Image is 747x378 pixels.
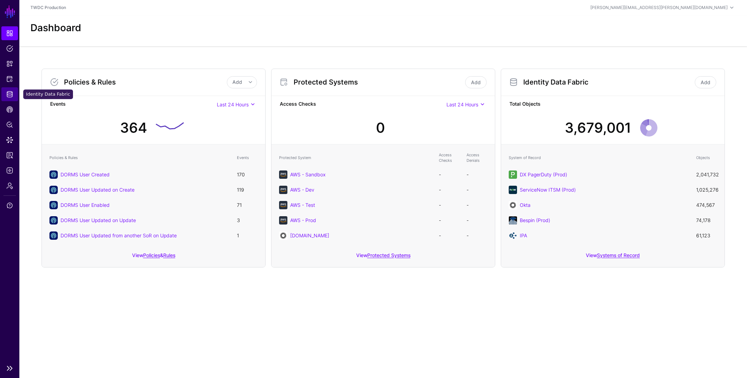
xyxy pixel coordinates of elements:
a: Protected Systems [1,72,18,86]
td: 61,123 [693,228,720,243]
td: - [435,167,463,182]
a: IPA [520,232,527,238]
a: AWS - Prod [290,217,316,223]
a: CAEP Hub [1,103,18,116]
a: Okta [520,202,531,208]
td: 1 [233,228,261,243]
a: Data Lens [1,133,18,147]
a: ServiceNow ITSM (Prod) [520,187,576,193]
th: System of Record [505,149,693,167]
span: Last 24 Hours [217,102,249,107]
th: Protected System [276,149,435,167]
a: Protected Systems [367,252,411,258]
div: [PERSON_NAME][EMAIL_ADDRESS][PERSON_NAME][DOMAIN_NAME] [590,5,728,11]
td: - [463,197,491,213]
img: svg+xml;base64,PHN2ZyB3aWR0aD0iNjQiIGhlaWdodD0iNjQiIHZpZXdCb3g9IjAgMCA2NCA2NCIgZmlsbD0ibm9uZSIgeG... [279,231,287,240]
div: 0 [376,117,385,138]
img: svg+xml;base64,PHN2ZyB3aWR0aD0iNjQiIGhlaWdodD0iNjQiIHZpZXdCb3g9IjAgMCA2NCA2NCIgZmlsbD0ibm9uZSIgeG... [279,216,287,225]
td: 170 [233,167,261,182]
img: svg+xml;base64,PD94bWwgdmVyc2lvbj0iMS4wIiBlbmNvZGluZz0iVVRGLTgiIHN0YW5kYWxvbmU9Im5vIj8+CjwhLS0gQ3... [509,231,517,240]
span: Last 24 Hours [446,102,478,107]
a: AWS - Test [290,202,315,208]
div: Identity Data Fabric [23,89,73,99]
td: - [435,197,463,213]
th: Events [233,149,261,167]
span: Logs [6,167,13,174]
a: AWS - Sandbox [290,172,325,177]
img: svg+xml;base64,PHN2ZyB3aWR0aD0iNjQiIGhlaWdodD0iNjQiIHZpZXdCb3g9IjAgMCA2NCA2NCIgZmlsbD0ibm9uZSIgeG... [509,201,517,209]
span: Admin [6,182,13,189]
span: Protected Systems [6,76,13,82]
a: Add [695,76,716,88]
th: Policies & Rules [46,149,233,167]
img: svg+xml;base64,PHN2ZyB3aWR0aD0iNjQiIGhlaWdodD0iNjQiIHZpZXdCb3g9IjAgMCA2NCA2NCIgZmlsbD0ibm9uZSIgeG... [279,170,287,179]
span: Reports [6,152,13,159]
td: - [463,228,491,243]
td: 474,567 [693,197,720,213]
a: [DOMAIN_NAME] [290,232,329,238]
td: 119 [233,182,261,197]
span: Policies [6,45,13,52]
strong: Events [50,100,217,109]
a: Add [465,76,487,88]
a: SGNL [4,4,16,19]
td: - [435,213,463,228]
div: 3,679,001 [565,117,631,138]
span: Policy Lens [6,121,13,128]
span: Support [6,202,13,209]
td: - [463,167,491,182]
a: Systems of Record [597,252,640,258]
td: 71 [233,197,261,213]
a: Reports [1,148,18,162]
h3: Protected Systems [294,78,464,86]
img: svg+xml;base64,PHN2ZyB3aWR0aD0iNjQiIGhlaWdodD0iNjQiIHZpZXdCb3g9IjAgMCA2NCA2NCIgZmlsbD0ibm9uZSIgeG... [279,201,287,209]
a: DORMS User Updated on Update [61,217,136,223]
span: CAEP Hub [6,106,13,113]
th: Objects [693,149,720,167]
h3: Policies & Rules [64,78,227,86]
a: DORMS User Updated from another SoR on Update [61,232,177,238]
h2: Dashboard [30,22,81,34]
a: Dashboard [1,26,18,40]
a: AWS - Dev [290,187,314,193]
span: Data Lens [6,137,13,143]
a: Logs [1,164,18,177]
strong: Total Objects [509,100,716,109]
th: Access Checks [435,149,463,167]
a: Admin [1,179,18,193]
a: DORMS User Enabled [61,202,110,208]
img: svg+xml;base64,PHN2ZyB3aWR0aD0iNjQiIGhlaWdodD0iNjQiIHZpZXdCb3g9IjAgMCA2NCA2NCIgZmlsbD0ibm9uZSIgeG... [509,170,517,179]
a: Policies [143,252,160,258]
a: Policy Lens [1,118,18,132]
h3: Identity Data Fabric [523,78,693,86]
span: Add [232,79,242,85]
td: 2,041,732 [693,167,720,182]
td: - [435,228,463,243]
td: 1,025,276 [693,182,720,197]
td: 3 [233,213,261,228]
th: Access Denials [463,149,491,167]
img: svg+xml;base64,PHN2ZyB3aWR0aD0iNjQiIGhlaWdodD0iNjQiIHZpZXdCb3g9IjAgMCA2NCA2NCIgZmlsbD0ibm9uZSIgeG... [509,186,517,194]
span: Snippets [6,60,13,67]
a: TWDC Production [30,5,66,10]
a: Bespin (Prod) [520,217,550,223]
td: - [435,182,463,197]
div: View [271,247,495,267]
div: View [501,247,725,267]
a: Identity Data Fabric [1,87,18,101]
strong: Access Checks [280,100,446,109]
a: DX PagerDuty (Prod) [520,172,567,177]
span: Identity Data Fabric [6,91,13,98]
a: Policies [1,42,18,55]
td: 74,178 [693,213,720,228]
a: DORMS User Created [61,172,110,177]
a: Rules [163,252,175,258]
img: svg+xml;base64,PHN2ZyB2ZXJzaW9uPSIxLjEiIGlkPSJMYXllcl8xIiB4bWxucz0iaHR0cDovL3d3dy53My5vcmcvMjAwMC... [509,216,517,225]
span: Dashboard [6,30,13,37]
img: svg+xml;base64,PHN2ZyB3aWR0aD0iNjQiIGhlaWdodD0iNjQiIHZpZXdCb3g9IjAgMCA2NCA2NCIgZmlsbD0ibm9uZSIgeG... [279,186,287,194]
div: 364 [120,117,147,138]
td: - [463,213,491,228]
td: - [463,182,491,197]
a: Snippets [1,57,18,71]
div: View & [42,247,265,267]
